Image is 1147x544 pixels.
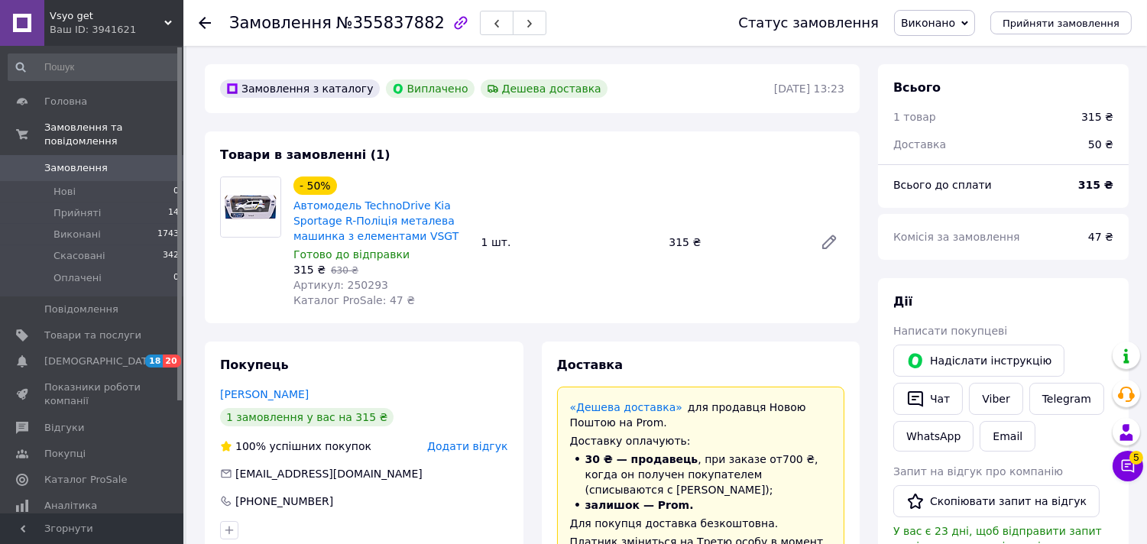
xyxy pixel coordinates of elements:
[557,358,624,372] span: Доставка
[229,14,332,32] span: Замовлення
[53,249,105,263] span: Скасовані
[585,453,698,465] span: 30 ₴ — продавець
[738,15,879,31] div: Статус замовлення
[221,177,280,237] img: Автомодель TechnoDrive Kia Sportage R-Поліція металева машинка з елементами VSGT
[44,447,86,461] span: Покупці
[157,228,179,241] span: 1743
[331,265,358,276] span: 630 ₴
[234,494,335,509] div: [PHONE_NUMBER]
[475,232,663,253] div: 1 шт.
[980,421,1035,452] button: Email
[570,433,832,448] div: Доставку оплачують:
[427,440,507,452] span: Додати відгук
[570,452,832,497] li: , при заказе от 700 ₴ , когда он получен покупателем (списываются с [PERSON_NAME]);
[220,147,390,162] span: Товари в замовленні (1)
[893,465,1063,478] span: Запит на відгук про компанію
[293,264,326,276] span: 315 ₴
[235,440,266,452] span: 100%
[220,388,309,400] a: [PERSON_NAME]
[570,516,832,531] div: Для покупця доставка безкоштовна.
[220,79,380,98] div: Замовлення з каталогу
[570,400,832,430] div: для продавця Новою Поштою на Prom.
[1003,18,1119,29] span: Прийняти замовлення
[990,11,1132,34] button: Прийняти замовлення
[44,121,183,148] span: Замовлення та повідомлення
[8,53,180,81] input: Пошук
[893,345,1064,377] button: Надіслати інструкцію
[220,408,394,426] div: 1 замовлення у вас на 315 ₴
[50,23,183,37] div: Ваш ID: 3941621
[220,358,289,372] span: Покупець
[1029,383,1104,415] a: Telegram
[44,421,84,435] span: Відгуки
[293,248,410,261] span: Готово до відправки
[293,199,458,242] a: Автомодель TechnoDrive Kia Sportage R-Поліція металева машинка з елементами VSGT
[173,185,179,199] span: 0
[44,499,97,513] span: Аналітика
[53,271,102,285] span: Оплачені
[1113,451,1143,481] button: Чат з покупцем5
[44,161,108,175] span: Замовлення
[44,303,118,316] span: Повідомлення
[50,9,164,23] span: Vsyo get
[1081,109,1113,125] div: 315 ₴
[336,14,445,32] span: №355837882
[173,271,179,285] span: 0
[53,185,76,199] span: Нові
[901,17,955,29] span: Виконано
[44,473,127,487] span: Каталог ProSale
[893,179,992,191] span: Всього до сплати
[893,111,936,123] span: 1 товар
[1078,179,1113,191] b: 315 ₴
[386,79,475,98] div: Виплачено
[481,79,608,98] div: Дешева доставка
[893,485,1100,517] button: Скопіювати запит на відгук
[199,15,211,31] div: Повернутися назад
[570,401,682,413] a: «Дешева доставка»
[663,232,808,253] div: 315 ₴
[814,227,844,257] a: Редагувати
[44,355,157,368] span: [DEMOGRAPHIC_DATA]
[145,355,163,368] span: 18
[163,249,179,263] span: 342
[1129,451,1143,465] span: 5
[163,355,180,368] span: 20
[893,294,912,309] span: Дії
[969,383,1022,415] a: Viber
[44,380,141,408] span: Показники роботи компанії
[235,468,423,480] span: [EMAIL_ADDRESS][DOMAIN_NAME]
[293,176,337,195] div: - 50%
[893,421,974,452] a: WhatsApp
[1079,128,1123,161] div: 50 ₴
[893,231,1020,243] span: Комісія за замовлення
[293,279,388,291] span: Артикул: 250293
[893,80,941,95] span: Всього
[44,329,141,342] span: Товари та послуги
[168,206,179,220] span: 14
[44,95,87,108] span: Головна
[774,83,844,95] time: [DATE] 13:23
[53,206,101,220] span: Прийняті
[893,138,946,151] span: Доставка
[893,325,1007,337] span: Написати покупцеві
[1088,231,1113,243] span: 47 ₴
[220,439,371,454] div: успішних покупок
[293,294,415,306] span: Каталог ProSale: 47 ₴
[53,228,101,241] span: Виконані
[893,383,963,415] button: Чат
[585,499,694,511] span: залишок — Prom.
